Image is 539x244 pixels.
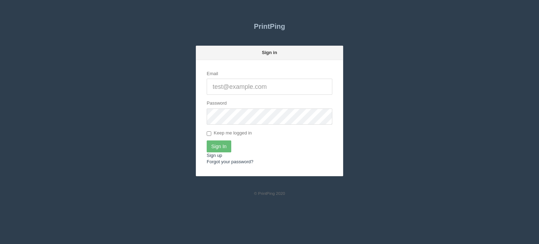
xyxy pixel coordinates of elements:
[207,140,231,152] input: Sign In
[207,100,227,107] label: Password
[207,79,332,95] input: test@example.com
[254,191,285,196] small: © PrintPing 2020
[207,153,222,158] a: Sign up
[207,159,253,164] a: Forgot your password?
[207,130,252,137] label: Keep me logged in
[207,131,211,136] input: Keep me logged in
[262,50,277,55] strong: Sign in
[196,18,343,35] a: PrintPing
[207,71,218,77] label: Email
